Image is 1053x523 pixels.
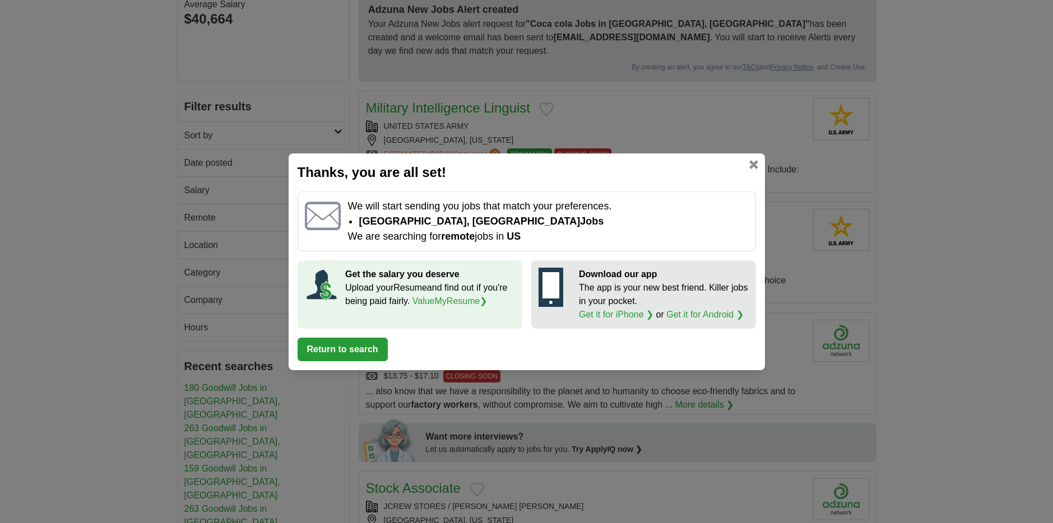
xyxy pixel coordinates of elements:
[359,214,748,229] li: [GEOGRAPHIC_DATA], [GEOGRAPHIC_DATA] jobs
[441,231,475,242] strong: remote
[579,310,653,319] a: Get it for iPhone ❯
[579,268,749,281] p: Download our app
[347,199,748,214] p: We will start sending you jobs that match your preferences.
[412,296,488,306] a: ValueMyResume❯
[666,310,744,319] a: Get it for Android ❯
[345,281,515,308] p: Upload your Resume and find out if you're being paid fairly.
[345,268,515,281] p: Get the salary you deserve
[298,338,388,361] button: Return to search
[347,229,748,244] p: We are searching for jobs in
[298,162,756,183] h2: Thanks, you are all set!
[579,281,749,321] p: The app is your new best friend. Killer jobs in your pocket. or
[507,231,521,242] span: US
